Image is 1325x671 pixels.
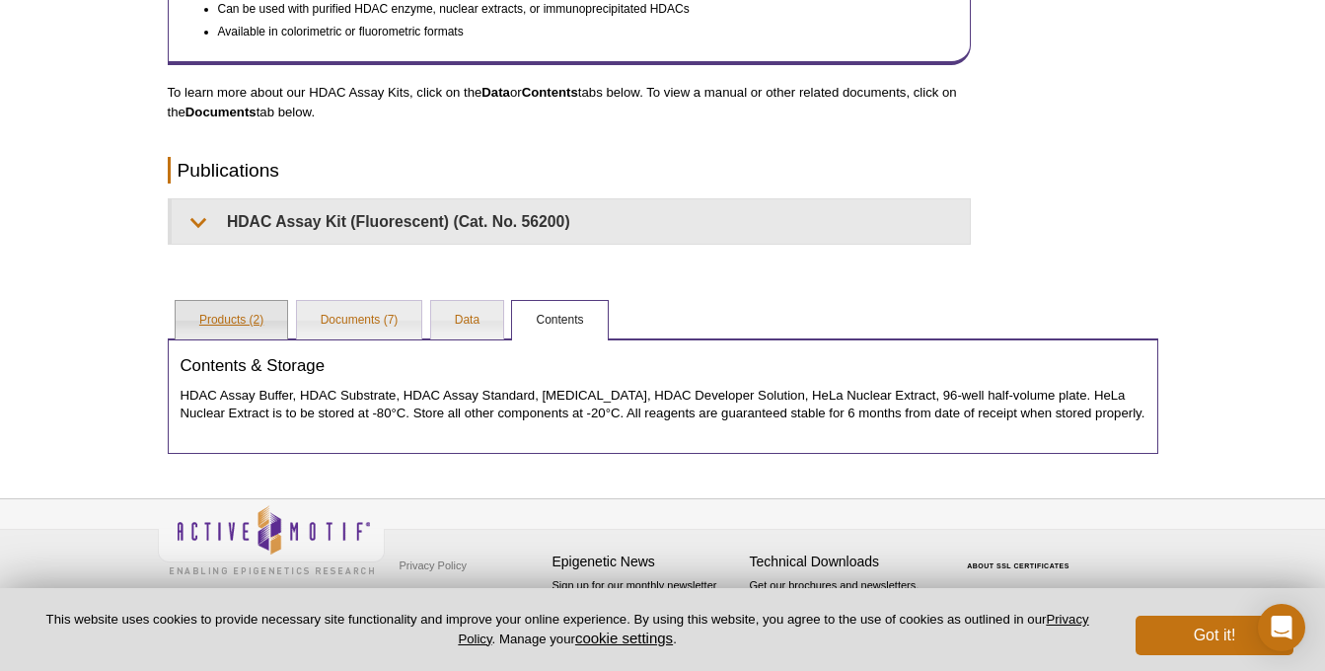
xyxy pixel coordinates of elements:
p: This website uses cookies to provide necessary site functionality and improve your online experie... [32,611,1103,648]
a: Contents [512,301,607,340]
button: cookie settings [575,630,673,646]
a: Terms & Conditions [395,580,498,610]
p: Sign up for our monthly newsletter highlighting recent publications in the field of epigenetics. [552,577,740,644]
a: Products (2) [176,301,287,340]
a: Data [431,301,503,340]
strong: Documents [185,105,257,119]
a: Privacy Policy [458,612,1088,645]
strong: Data [481,85,510,100]
p: HDAC Assay Buffer, HDAC Substrate, HDAC Assay Standard, [MEDICAL_DATA], HDAC Developer Solution, ... [181,387,1145,422]
button: Got it! [1136,616,1293,655]
div: Open Intercom Messenger [1258,604,1305,651]
p: To learn more about our HDAC Assay Kits, click on the or tabs below. To view a manual or other re... [168,83,971,122]
h4: Technical Downloads [750,554,937,570]
a: Documents (7) [297,301,422,340]
p: Get our brochures and newsletters, or request them by mail. [750,577,937,628]
summary: HDAC Assay Kit (Fluorescent) (Cat. No. 56200) [172,199,970,244]
table: Click to Verify - This site chose Symantec SSL for secure e-commerce and confidential communicati... [947,534,1095,577]
h2: Publications [168,157,971,184]
li: Available in colorimetric or fluorometric formats [218,19,932,41]
a: Privacy Policy [395,551,472,580]
a: ABOUT SSL CERTIFICATES [967,562,1069,569]
h4: Epigenetic News [552,554,740,570]
h3: Contents & Storage [181,356,1145,376]
img: Active Motif, [158,499,385,579]
strong: Contents [522,85,578,100]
